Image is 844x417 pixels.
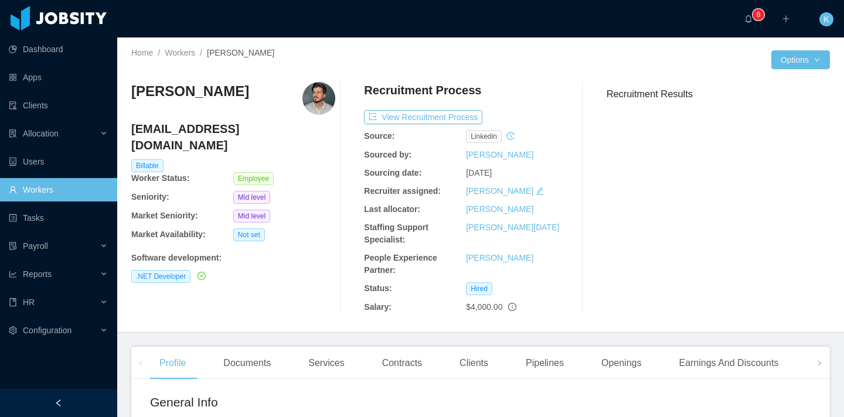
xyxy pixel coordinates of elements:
a: icon: appstoreApps [9,66,108,89]
a: icon: userWorkers [9,178,108,201]
a: Workers [165,48,195,57]
b: Software development : [131,253,222,262]
i: icon: edit [536,187,544,195]
i: icon: file-protect [9,242,17,250]
button: icon: exportView Recruitment Process [364,110,482,124]
span: info-circle [508,303,516,311]
span: Mid level [233,191,270,204]
a: icon: auditClients [9,94,108,117]
a: icon: robotUsers [9,150,108,173]
i: icon: solution [9,129,17,138]
span: HR [23,298,35,307]
img: fdce75f9-0b3e-46ad-8806-35fc7627b1a4_674759d2cbc38-400w.png [302,82,335,115]
div: Openings [592,347,651,380]
b: Staffing Support Specialist: [364,223,428,244]
b: Worker Status: [131,173,189,183]
span: / [158,48,160,57]
b: Salary: [364,302,392,312]
i: icon: right [816,360,822,366]
i: icon: bell [744,15,753,23]
b: Seniority: [131,192,169,201]
span: $4,000.00 [466,302,502,312]
b: People Experience Partner: [364,253,437,275]
b: Status: [364,283,392,293]
div: Contracts [373,347,431,380]
b: Recruiter assigned: [364,186,441,196]
span: [PERSON_NAME] [207,48,274,57]
a: icon: check-circle [195,271,206,281]
span: linkedin [466,130,502,143]
a: [PERSON_NAME] [466,186,533,196]
div: Earnings And Discounts [669,347,788,380]
sup: 6 [753,9,764,20]
span: Billable [131,159,164,172]
h3: [PERSON_NAME] [131,82,249,101]
div: Clients [450,347,498,380]
h2: General Info [150,393,481,412]
span: Reports [23,269,52,279]
a: icon: pie-chartDashboard [9,37,108,61]
i: icon: plus [782,15,790,23]
i: icon: line-chart [9,270,17,278]
span: / [200,48,202,57]
a: icon: exportView Recruitment Process [364,112,482,122]
a: [PERSON_NAME] [466,150,533,159]
i: icon: setting [9,326,17,334]
span: Hired [466,282,492,295]
i: icon: check-circle [198,272,206,280]
div: Services [299,347,353,380]
span: [DATE] [466,168,492,177]
a: [PERSON_NAME] [466,253,533,262]
div: Profile [150,347,195,380]
span: Configuration [23,326,72,335]
i: icon: history [506,132,515,140]
i: icon: book [9,298,17,306]
span: Allocation [23,129,59,138]
a: icon: profileTasks [9,206,108,230]
h3: Recruitment Results [607,87,830,101]
b: Sourcing date: [364,168,421,177]
p: 6 [757,9,761,20]
span: .NET Developer [131,270,190,283]
b: Market Seniority: [131,211,198,220]
button: Optionsicon: down [771,50,830,69]
div: Documents [214,347,280,380]
span: Not set [233,228,265,241]
b: Market Availability: [131,230,206,239]
h4: [EMAIL_ADDRESS][DOMAIN_NAME] [131,121,335,153]
span: K [823,12,829,26]
a: [PERSON_NAME][DATE] [466,223,559,232]
b: Sourced by: [364,150,411,159]
div: Pipelines [516,347,573,380]
span: Employee [233,172,274,185]
h4: Recruitment Process [364,82,481,98]
span: Mid level [233,210,270,223]
i: icon: left [138,360,144,366]
a: [PERSON_NAME] [466,204,533,214]
span: Payroll [23,241,48,251]
b: Last allocator: [364,204,420,214]
a: Home [131,48,153,57]
b: Source: [364,131,394,141]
